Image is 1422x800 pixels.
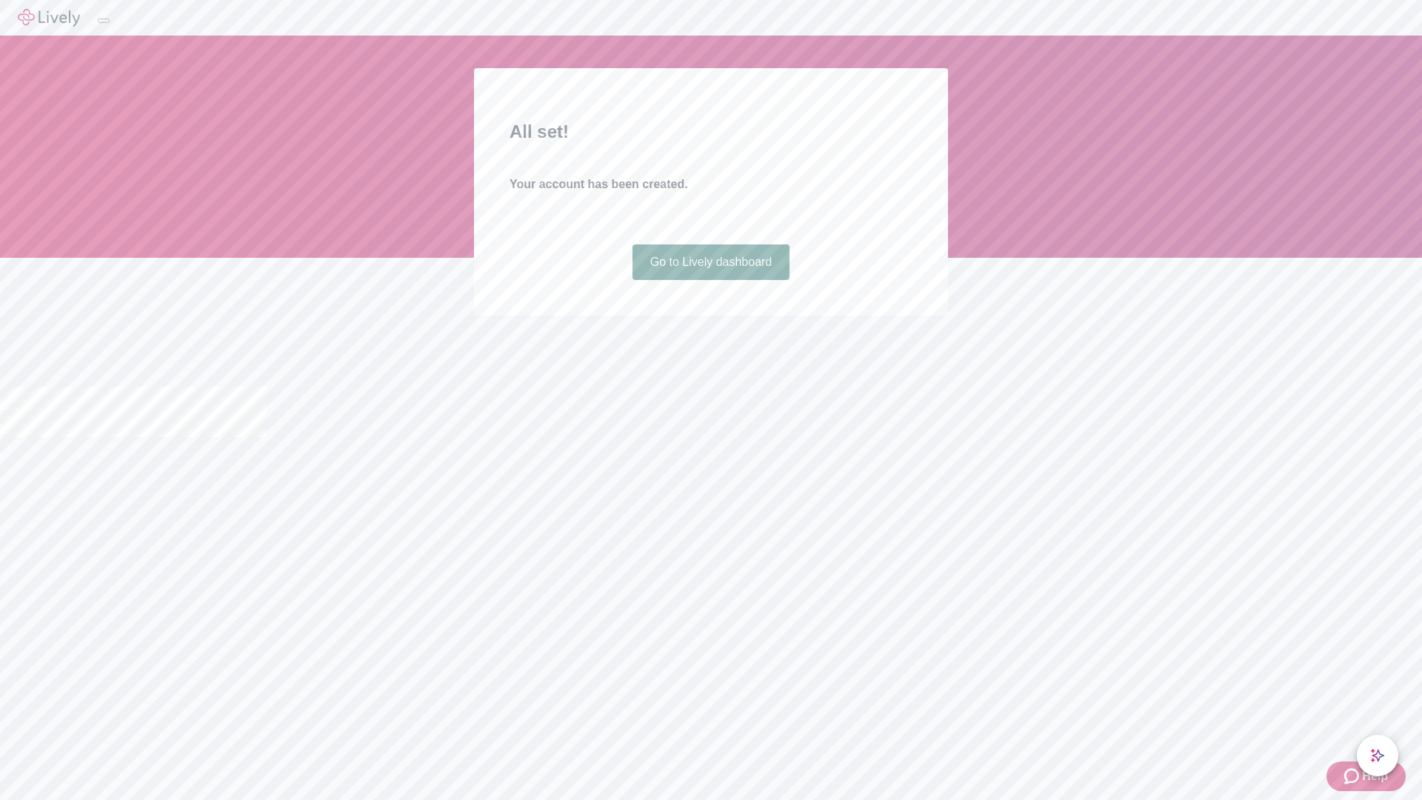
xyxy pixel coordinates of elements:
[1357,735,1398,776] button: chat
[1326,761,1406,791] button: Zendesk support iconHelp
[98,19,110,23] button: Log out
[510,119,912,145] h2: All set!
[1370,748,1385,763] svg: Lively AI Assistant
[1362,767,1388,785] span: Help
[632,244,790,280] a: Go to Lively dashboard
[18,9,80,27] img: Lively
[510,176,912,193] h4: Your account has been created.
[1344,767,1362,785] svg: Zendesk support icon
